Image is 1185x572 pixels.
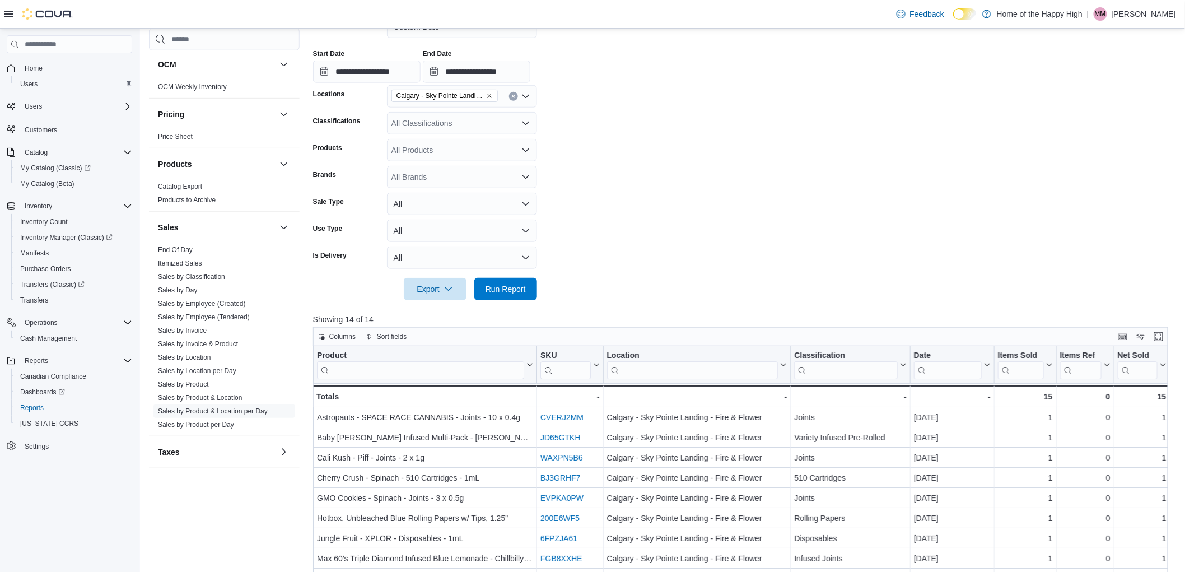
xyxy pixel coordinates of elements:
a: My Catalog (Classic) [16,161,95,175]
span: Dashboards [20,388,65,397]
span: Sales by Product & Location [158,393,242,402]
span: Settings [20,439,132,453]
span: Sales by Product & Location per Day [158,407,268,416]
span: Settings [25,442,49,451]
span: Users [20,100,132,113]
button: Inventory Count [11,214,137,230]
div: - [607,390,787,403]
span: Operations [25,318,58,327]
div: [DATE] [914,511,991,525]
div: 0 [1060,511,1110,525]
a: OCM Weekly Inventory [158,83,227,91]
div: 1 [1117,431,1166,444]
a: [US_STATE] CCRS [16,417,83,430]
span: Cash Management [16,332,132,345]
div: 1 [1117,471,1166,485]
a: Canadian Compliance [16,370,91,383]
label: Is Delivery [313,251,347,260]
button: Taxes [158,447,275,458]
a: Purchase Orders [16,262,76,276]
span: My Catalog (Classic) [20,164,91,173]
div: 0 [1060,451,1110,464]
a: Home [20,62,47,75]
h3: Taxes [158,447,180,458]
a: CVERJ2MM [540,413,584,422]
a: End Of Day [158,246,193,254]
div: Net Sold [1117,351,1157,361]
a: Catalog Export [158,183,202,190]
div: 1 [998,471,1053,485]
div: Sales [149,243,300,436]
button: Columns [314,330,360,343]
button: Net Sold [1117,351,1166,379]
button: SKU [540,351,600,379]
button: Catalog [20,146,52,159]
a: Sales by Product [158,380,209,388]
div: [DATE] [914,431,991,444]
a: My Catalog (Classic) [11,160,137,176]
span: End Of Day [158,245,193,254]
a: Users [16,77,42,91]
a: EVPKA0PW [540,494,584,503]
span: Columns [329,332,356,341]
span: Calgary - Sky Pointe Landing - Fire & Flower [391,90,498,102]
span: Home [25,64,43,73]
span: Purchase Orders [16,262,132,276]
a: My Catalog (Beta) [16,177,79,190]
span: Feedback [910,8,944,20]
button: Export [404,278,466,300]
a: Sales by Location per Day [158,367,236,375]
div: 15 [998,390,1053,403]
button: OCM [158,59,275,70]
a: Transfers (Classic) [16,278,89,291]
button: Reports [11,400,137,416]
button: Open list of options [521,146,530,155]
span: Sales by Location [158,353,211,362]
span: My Catalog (Beta) [16,177,132,190]
span: Transfers [16,294,132,307]
div: Joints [794,491,906,505]
span: Sales by Classification [158,272,225,281]
div: [DATE] [914,411,991,424]
div: Hotbox, Unbleached Blue Rolling Papers w/ Tips, 1.25" [317,511,533,525]
a: Sales by Location [158,354,211,361]
button: Operations [2,315,137,331]
a: Transfers [16,294,53,307]
a: JD65GTKH [540,433,581,442]
div: Calgary - Sky Pointe Landing - Fire & Flower [607,532,787,545]
div: Missy McErlain [1094,7,1107,21]
button: Location [607,351,787,379]
div: 0 [1060,431,1110,444]
div: SKU [540,351,591,361]
a: Sales by Product & Location per Day [158,407,268,415]
button: Clear input [509,92,518,101]
a: Itemized Sales [158,259,202,267]
label: Brands [313,170,336,179]
div: SKU URL [540,351,591,379]
div: 1 [998,411,1053,424]
span: Customers [20,122,132,136]
div: Items Sold [998,351,1044,379]
div: - [540,390,600,403]
button: Users [2,99,137,114]
span: Home [20,61,132,75]
div: [DATE] [914,451,991,464]
a: Sales by Product & Location [158,394,242,402]
button: Display options [1134,330,1147,343]
div: 1 [1117,532,1166,545]
a: Inventory Manager (Classic) [11,230,137,245]
div: Cherry Crush - Spinach - 510 Cartridges - 1mL [317,471,533,485]
span: Cash Management [20,334,77,343]
div: Calgary - Sky Pointe Landing - Fire & Flower [607,451,787,464]
div: Items Ref [1060,351,1101,361]
div: 1 [998,431,1053,444]
button: Reports [2,353,137,369]
p: Home of the Happy High [997,7,1083,21]
span: Canadian Compliance [16,370,132,383]
button: All [387,247,537,269]
div: Infused Joints [794,552,906,565]
button: Date [914,351,991,379]
span: Sales by Day [158,286,198,295]
button: Customers [2,121,137,137]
